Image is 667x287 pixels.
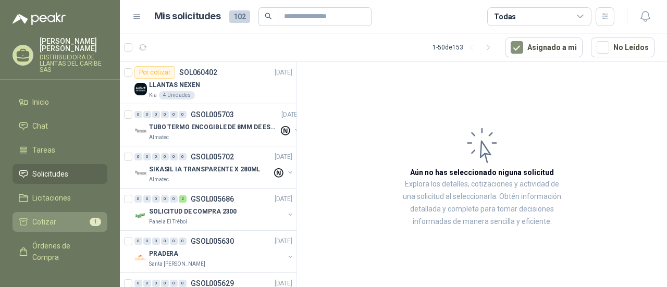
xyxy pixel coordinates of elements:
[13,92,107,112] a: Inicio
[134,153,142,160] div: 0
[134,125,147,138] img: Company Logo
[275,68,292,78] p: [DATE]
[13,13,66,25] img: Logo peakr
[149,249,178,259] p: PRADERA
[154,9,221,24] h1: Mis solicitudes
[32,144,55,156] span: Tareas
[401,178,563,228] p: Explora los detalles, cotizaciones y actividad de una solicitud al seleccionarla. Obtén informaci...
[134,66,175,79] div: Por cotizar
[161,111,169,118] div: 0
[191,280,234,287] p: GSOL005629
[40,54,107,73] p: DISTRIBUIDORA DE LLANTAS DEL CARIBE SAS
[40,38,107,52] p: [PERSON_NAME] [PERSON_NAME]
[170,153,178,160] div: 0
[179,69,217,76] p: SOL060402
[134,108,301,142] a: 0 0 0 0 0 0 GSOL005703[DATE] Company LogoTUBO TERMO ENCOGIBLE DE 8MM DE ESPESOR X 5CMSAlmatec
[143,195,151,203] div: 0
[191,111,234,118] p: GSOL005703
[13,188,107,208] a: Licitaciones
[134,195,142,203] div: 0
[149,207,237,217] p: SOLICITUD DE COMPRA 2300
[152,153,160,160] div: 0
[32,120,48,132] span: Chat
[143,153,151,160] div: 0
[149,80,200,90] p: LLANTAS NEXEN
[32,168,68,180] span: Solicitudes
[90,218,101,226] span: 1
[152,238,160,245] div: 0
[275,236,292,246] p: [DATE]
[13,116,107,136] a: Chat
[410,167,554,178] h3: Aún no has seleccionado niguna solicitud
[13,212,107,232] a: Cotizar1
[191,195,234,203] p: GSOL005686
[161,238,169,245] div: 0
[13,236,107,267] a: Órdenes de Compra
[32,96,49,108] span: Inicio
[433,39,497,56] div: 1 - 50 de 153
[505,38,583,57] button: Asignado a mi
[275,194,292,204] p: [DATE]
[179,195,187,203] div: 2
[179,280,187,287] div: 0
[134,111,142,118] div: 0
[265,13,272,20] span: search
[134,280,142,287] div: 0
[179,153,187,160] div: 0
[170,195,178,203] div: 0
[191,238,234,245] p: GSOL005630
[143,238,151,245] div: 0
[591,38,654,57] button: No Leídos
[191,153,234,160] p: GSOL005702
[32,216,56,228] span: Cotizar
[149,165,260,174] p: SIKASIL IA TRANSPARENTE X 280ML
[161,195,169,203] div: 0
[13,164,107,184] a: Solicitudes
[149,260,205,268] p: Santa [PERSON_NAME]
[149,122,279,132] p: TUBO TERMO ENCOGIBLE DE 8MM DE ESPESOR X 5CMS
[134,83,147,95] img: Company Logo
[32,240,97,263] span: Órdenes de Compra
[32,192,71,204] span: Licitaciones
[161,280,169,287] div: 0
[134,209,147,222] img: Company Logo
[170,280,178,287] div: 0
[152,195,160,203] div: 0
[179,111,187,118] div: 0
[134,235,294,268] a: 0 0 0 0 0 0 GSOL005630[DATE] Company LogoPRADERASanta [PERSON_NAME]
[134,193,294,226] a: 0 0 0 0 0 2 GSOL005686[DATE] Company LogoSOLICITUD DE COMPRA 2300Panela El Trébol
[134,238,142,245] div: 0
[152,280,160,287] div: 0
[149,218,187,226] p: Panela El Trébol
[281,110,299,120] p: [DATE]
[143,111,151,118] div: 0
[134,167,147,180] img: Company Logo
[229,10,250,23] span: 102
[149,176,169,184] p: Almatec
[159,91,195,99] div: 4 Unidades
[179,238,187,245] div: 0
[170,111,178,118] div: 0
[149,133,169,142] p: Almatec
[13,140,107,160] a: Tareas
[134,151,294,184] a: 0 0 0 0 0 0 GSOL005702[DATE] Company LogoSIKASIL IA TRANSPARENTE X 280MLAlmatec
[152,111,160,118] div: 0
[161,153,169,160] div: 0
[275,152,292,162] p: [DATE]
[149,91,157,99] p: Kia
[134,252,147,264] img: Company Logo
[494,11,516,22] div: Todas
[120,62,297,104] a: Por cotizarSOL060402[DATE] Company LogoLLANTAS NEXENKia4 Unidades
[143,280,151,287] div: 0
[170,238,178,245] div: 0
